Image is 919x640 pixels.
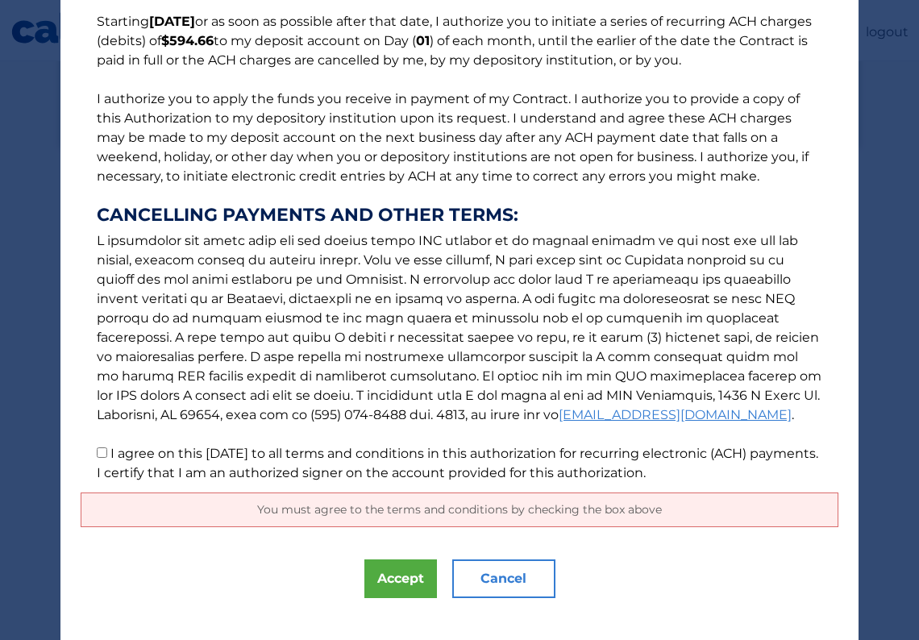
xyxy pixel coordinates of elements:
[559,407,792,422] a: [EMAIL_ADDRESS][DOMAIN_NAME]
[161,33,214,48] b: $594.66
[452,559,555,598] button: Cancel
[97,446,818,480] label: I agree on this [DATE] to all terms and conditions in this authorization for recurring electronic...
[257,502,662,517] span: You must agree to the terms and conditions by checking the box above
[416,33,430,48] b: 01
[364,559,437,598] button: Accept
[97,206,822,225] strong: CANCELLING PAYMENTS AND OTHER TERMS:
[149,14,195,29] b: [DATE]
